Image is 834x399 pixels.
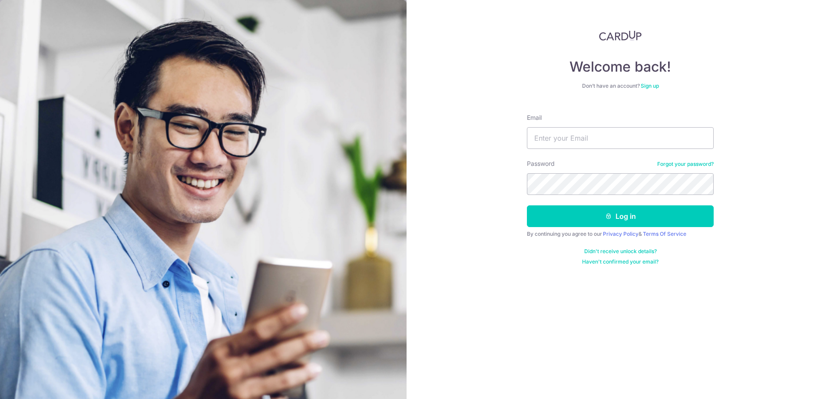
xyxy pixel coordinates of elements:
div: By continuing you agree to our & [527,231,714,237]
button: Log in [527,205,714,227]
a: Sign up [641,82,659,89]
h4: Welcome back! [527,58,714,76]
a: Haven't confirmed your email? [582,258,659,265]
a: Didn't receive unlock details? [584,248,657,255]
label: Email [527,113,542,122]
a: Privacy Policy [603,231,639,237]
a: Terms Of Service [643,231,686,237]
label: Password [527,159,555,168]
a: Forgot your password? [657,161,714,168]
input: Enter your Email [527,127,714,149]
div: Don’t have an account? [527,82,714,89]
img: CardUp Logo [599,30,642,41]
